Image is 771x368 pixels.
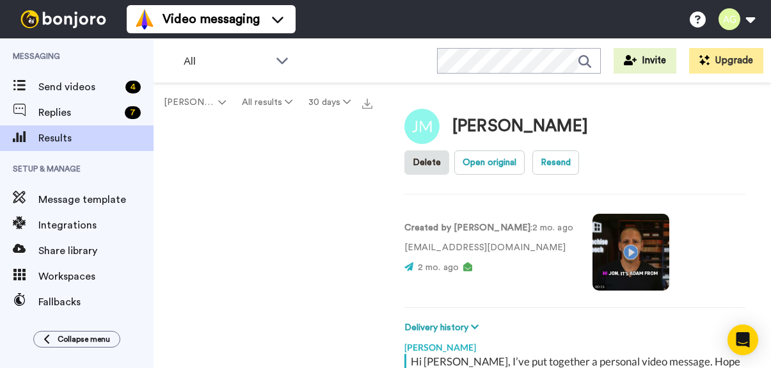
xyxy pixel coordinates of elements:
[404,223,530,232] strong: Created by [PERSON_NAME]
[358,93,376,112] button: Export all results that match these filters now.
[234,91,301,114] button: All results
[184,54,269,69] span: All
[38,218,154,233] span: Integrations
[404,150,449,175] button: Delete
[404,241,573,255] p: [EMAIL_ADDRESS][DOMAIN_NAME]
[38,269,154,284] span: Workspaces
[38,243,154,259] span: Share library
[125,106,141,119] div: 7
[38,131,154,146] span: Results
[58,334,110,344] span: Collapse menu
[614,48,676,74] button: Invite
[134,9,155,29] img: vm-color.svg
[727,324,758,355] div: Open Intercom Messenger
[300,91,358,114] button: 30 days
[125,81,141,93] div: 4
[163,10,260,28] span: Video messaging
[454,150,525,175] button: Open original
[452,117,588,136] div: [PERSON_NAME]
[404,335,745,354] div: [PERSON_NAME]
[15,10,111,28] img: bj-logo-header-white.svg
[404,221,573,235] p: : 2 mo. ago
[689,48,763,74] button: Upgrade
[404,109,440,144] img: Image of Jon Milton
[38,192,154,207] span: Message template
[156,91,234,114] button: [PERSON_NAME].
[418,263,459,272] span: 2 mo. ago
[404,321,482,335] button: Delivery history
[38,79,120,95] span: Send videos
[38,294,154,310] span: Fallbacks
[33,331,120,348] button: Collapse menu
[38,105,120,120] span: Replies
[532,150,579,175] button: Resend
[164,96,216,109] span: [PERSON_NAME].
[362,99,372,109] img: export.svg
